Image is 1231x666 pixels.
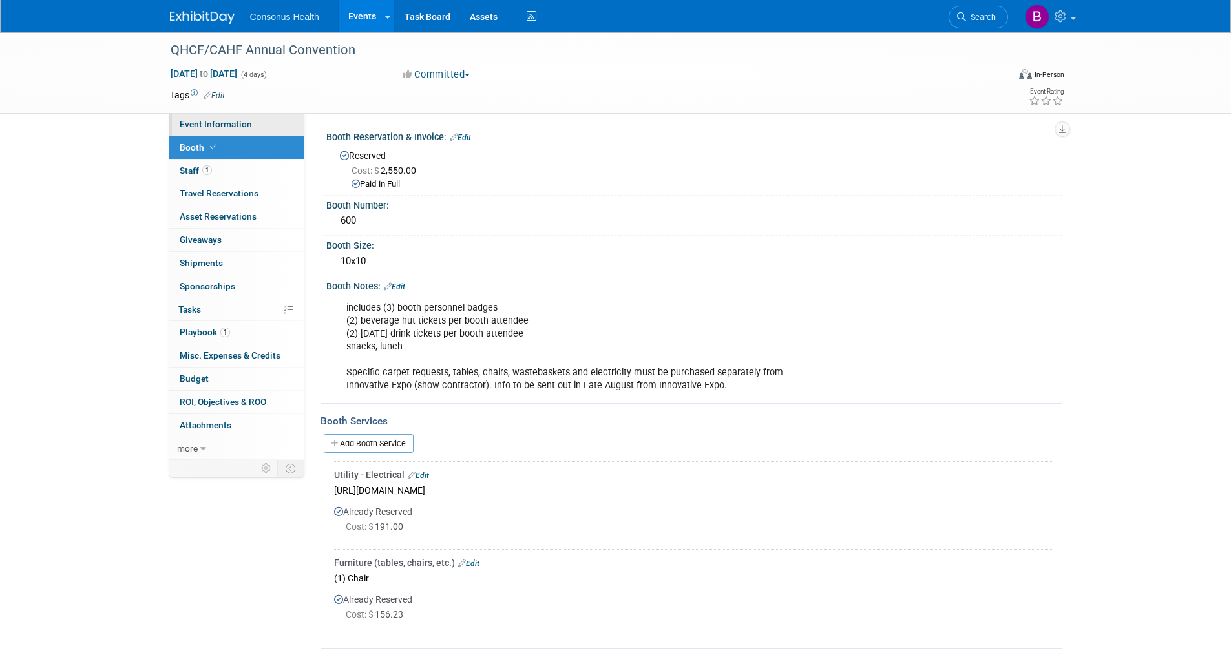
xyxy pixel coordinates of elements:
[169,160,304,182] a: Staff1
[966,12,996,22] span: Search
[180,420,231,430] span: Attachments
[180,234,222,245] span: Giveaways
[458,559,479,568] a: Edit
[1034,70,1064,79] div: In-Person
[408,471,429,480] a: Edit
[932,67,1065,87] div: Event Format
[346,609,375,619] span: Cost: $
[337,295,920,399] div: includes (3) booth personnel badges (2) beverage hut tickets per booth attendee (2) [DATE] drink ...
[336,251,1052,271] div: 10x10
[334,556,1052,569] div: Furniture (tables, chairs, etc.)
[170,68,238,79] span: [DATE] [DATE]
[250,12,319,22] span: Consonus Health
[180,258,223,268] span: Shipments
[949,6,1008,28] a: Search
[180,397,266,407] span: ROI, Objectives & ROO
[255,460,278,477] td: Personalize Event Tab Strip
[1019,69,1032,79] img: Format-Inperson.png
[180,281,235,291] span: Sponsorships
[220,328,230,337] span: 1
[180,373,209,384] span: Budget
[178,304,201,315] span: Tasks
[210,143,216,151] i: Booth reservation complete
[324,434,414,453] a: Add Booth Service
[384,282,405,291] a: Edit
[346,521,375,532] span: Cost: $
[352,178,1052,191] div: Paid in Full
[326,236,1062,252] div: Booth Size:
[170,88,225,101] td: Tags
[198,68,210,79] span: to
[169,414,304,437] a: Attachments
[180,327,230,337] span: Playbook
[169,136,304,159] a: Booth
[277,460,304,477] td: Toggle Event Tabs
[169,275,304,298] a: Sponsorships
[169,229,304,251] a: Giveaways
[1025,5,1049,29] img: Bridget Crane
[180,119,252,129] span: Event Information
[336,146,1052,191] div: Reserved
[336,211,1052,231] div: 600
[169,344,304,367] a: Misc. Expenses & Credits
[169,182,304,205] a: Travel Reservations
[1029,88,1064,95] div: Event Rating
[169,113,304,136] a: Event Information
[169,391,304,413] a: ROI, Objectives & ROO
[321,414,1062,428] div: Booth Services
[180,188,258,198] span: Travel Reservations
[169,205,304,228] a: Asset Reservations
[346,609,408,619] span: 156.23
[169,298,304,321] a: Tasks
[240,70,267,79] span: (4 days)
[334,481,1052,499] div: [URL][DOMAIN_NAME]
[180,142,219,152] span: Booth
[170,11,235,24] img: ExhibitDay
[166,39,989,62] div: QHCF/CAHF Annual Convention
[398,68,475,81] button: Committed
[346,521,408,532] span: 191.00
[169,252,304,275] a: Shipments
[450,133,471,142] a: Edit
[326,127,1062,144] div: Booth Reservation & Invoice:
[352,165,381,176] span: Cost: $
[352,165,421,176] span: 2,550.00
[169,321,304,344] a: Playbook1
[204,91,225,100] a: Edit
[180,350,280,360] span: Misc. Expenses & Credits
[334,499,1052,545] div: Already Reserved
[326,276,1062,293] div: Booth Notes:
[180,211,257,222] span: Asset Reservations
[326,196,1062,212] div: Booth Number:
[202,165,212,175] span: 1
[334,569,1052,587] div: (1) Chair
[177,443,198,453] span: more
[180,165,212,176] span: Staff
[169,437,304,460] a: more
[334,468,1052,481] div: Utility - Electrical
[334,587,1052,632] div: Already Reserved
[169,368,304,390] a: Budget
